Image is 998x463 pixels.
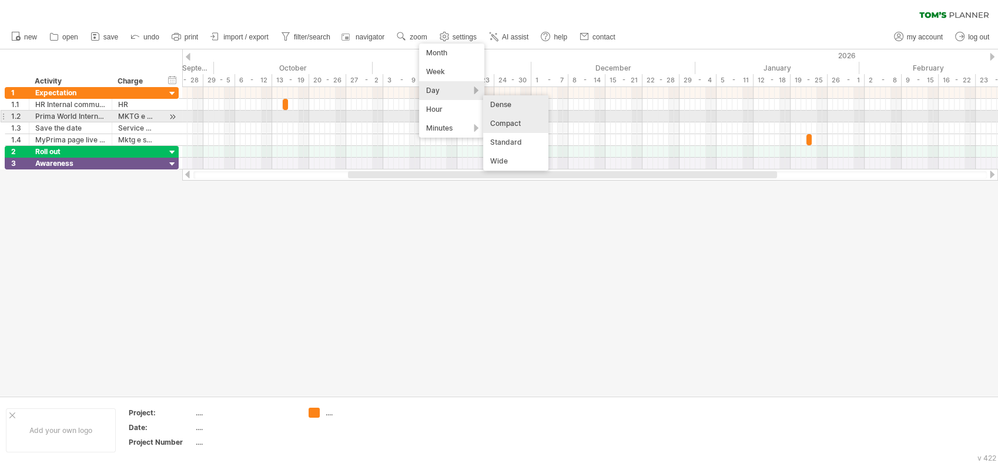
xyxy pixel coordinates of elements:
div: MKTG e HR [118,111,154,122]
div: 24 - 30 [494,74,531,86]
span: help [554,33,567,41]
div: 16 - 22 [939,74,976,86]
div: Project: [129,408,193,418]
div: 22 - 28 [166,74,203,86]
a: save [88,29,122,45]
div: 9 - 15 [902,74,939,86]
div: 2 - 8 [865,74,902,86]
div: November 2025 [373,62,531,74]
div: 19 - 25 [791,74,828,86]
a: filter/search [278,29,334,45]
div: Compact [483,114,548,133]
span: open [62,33,78,41]
span: zoom [410,33,427,41]
div: 27 - 2 [346,74,383,86]
div: .... [196,422,294,432]
a: import / export [207,29,272,45]
div: 1.1 [11,99,29,110]
a: AI assist [486,29,532,45]
div: 6 - 12 [235,74,272,86]
a: settings [437,29,480,45]
div: Week [419,62,484,81]
a: print [169,29,202,45]
div: .... [196,437,294,447]
div: 1 - 7 [531,74,568,86]
span: print [185,33,198,41]
div: scroll to activity [167,111,178,123]
div: .... [196,408,294,418]
div: 1.2 [11,111,29,122]
span: AI assist [502,33,528,41]
span: log out [968,33,989,41]
div: Hour [419,100,484,119]
div: Day [419,81,484,100]
div: 5 - 11 [716,74,753,86]
div: Dense [483,95,548,114]
span: import / export [223,33,269,41]
a: navigator [340,29,388,45]
div: Activity [35,75,105,87]
a: contact [577,29,619,45]
a: log out [952,29,993,45]
div: Service e MKTG [118,122,154,134]
div: 3 [11,158,29,169]
div: October 2025 [214,62,373,74]
div: Expectation [35,87,106,98]
a: my account [891,29,946,45]
div: 29 - 5 [203,74,235,86]
div: 29 - 4 [679,74,716,86]
a: undo [128,29,163,45]
div: Project Number [129,437,193,447]
div: Date: [129,422,193,432]
div: v 422 [977,454,996,462]
span: save [103,33,118,41]
div: Month [419,44,484,62]
div: 1.3 [11,122,29,134]
span: new [24,33,37,41]
span: undo [143,33,159,41]
div: 20 - 26 [309,74,346,86]
div: HR Internal communication [35,99,106,110]
div: Awareness [35,158,106,169]
span: navigator [356,33,384,41]
div: 8 - 14 [568,74,605,86]
div: .... [326,408,390,418]
div: HR [118,99,154,110]
div: Standard [483,133,548,152]
span: contact [592,33,615,41]
div: Save the date [35,122,106,134]
div: 22 - 28 [642,74,679,86]
div: January 2026 [695,62,859,74]
div: December 2025 [531,62,695,74]
div: Mktg e service [118,134,154,145]
div: 12 - 18 [753,74,791,86]
div: Charge [118,75,153,87]
div: 1 [11,87,29,98]
div: 13 - 19 [272,74,309,86]
span: filter/search [294,33,330,41]
div: Roll out [35,146,106,157]
div: 15 - 21 [605,74,642,86]
div: 3 - 9 [383,74,420,86]
div: Minutes [419,119,484,138]
div: Add your own logo [6,408,116,452]
a: new [8,29,41,45]
a: help [538,29,571,45]
a: zoom [394,29,430,45]
div: 26 - 1 [828,74,865,86]
div: 1.4 [11,134,29,145]
div: Wide [483,152,548,171]
a: open [46,29,82,45]
span: my account [907,33,943,41]
div: MyPrima page live on website [35,134,106,145]
div: Prima World Internal communication [35,111,106,122]
div: 2 [11,146,29,157]
span: settings [453,33,477,41]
